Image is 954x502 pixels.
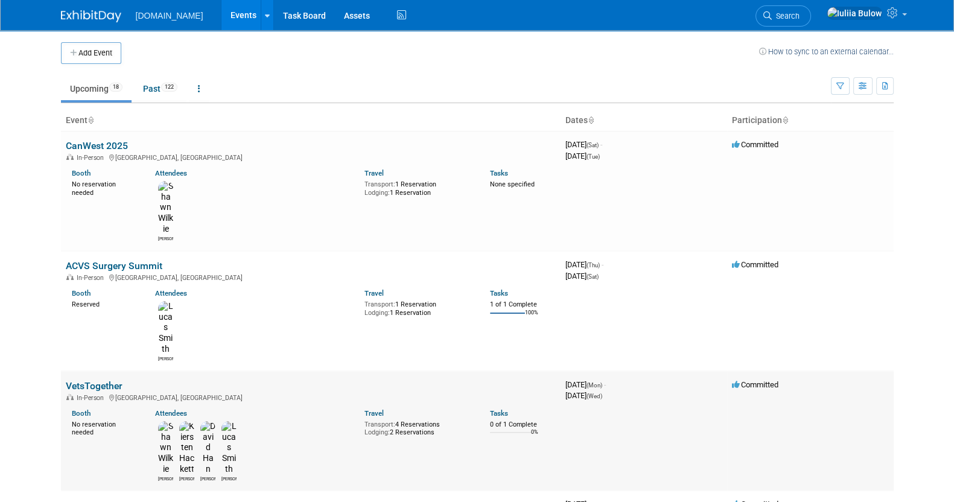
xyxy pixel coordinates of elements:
a: Attendees [155,409,187,418]
div: 4 Reservations 2 Reservations [364,418,472,437]
img: David Han [200,421,215,475]
a: How to sync to an external calendar... [759,47,894,56]
div: [GEOGRAPHIC_DATA], [GEOGRAPHIC_DATA] [66,272,556,282]
a: Travel [364,409,384,418]
span: In-Person [77,394,107,402]
img: Lucas Smith [158,301,173,355]
th: Event [61,110,561,131]
span: None specified [490,180,535,188]
a: CanWest 2025 [66,140,128,151]
span: Committed [732,260,778,269]
span: Transport: [364,421,395,428]
span: [DATE] [565,380,606,389]
span: Committed [732,140,778,149]
div: 0 of 1 Complete [490,421,556,429]
span: Transport: [364,180,395,188]
span: (Thu) [587,262,600,268]
a: Booth [72,289,91,297]
div: 1 Reservation 1 Reservation [364,178,472,197]
span: [DATE] [565,140,602,149]
span: 122 [161,83,177,92]
div: 1 of 1 Complete [490,300,556,309]
a: Travel [364,169,384,177]
a: Booth [72,169,91,177]
span: Lodging: [364,189,390,197]
th: Dates [561,110,727,131]
img: Shawn Wilkie [158,181,173,235]
div: No reservation needed [72,178,138,197]
span: In-Person [77,154,107,162]
button: Add Event [61,42,121,64]
a: Past122 [134,77,186,100]
span: (Tue) [587,153,600,160]
span: Search [772,11,800,21]
span: (Mon) [587,382,602,389]
a: ACVS Surgery Summit [66,260,162,272]
span: [DATE] [565,272,599,281]
div: Lucas Smith [158,355,173,362]
div: Kiersten Hackett [179,475,194,482]
div: 1 Reservation 1 Reservation [364,298,472,317]
div: [GEOGRAPHIC_DATA], [GEOGRAPHIC_DATA] [66,392,556,402]
img: Kiersten Hackett [179,421,194,475]
th: Participation [727,110,894,131]
div: Lucas Smith [221,475,237,482]
span: 18 [109,83,122,92]
span: (Sat) [587,142,599,148]
a: Booth [72,409,91,418]
img: In-Person Event [66,154,74,160]
span: Lodging: [364,309,390,317]
div: David Han [200,475,215,482]
span: [DOMAIN_NAME] [136,11,203,21]
span: - [602,260,603,269]
span: (Sat) [587,273,599,280]
span: - [604,380,606,389]
a: Travel [364,289,384,297]
span: [DATE] [565,151,600,160]
a: Sort by Event Name [87,115,94,125]
a: Attendees [155,289,187,297]
img: In-Person Event [66,274,74,280]
a: Tasks [490,169,508,177]
div: Shawn Wilkie [158,235,173,242]
a: Upcoming18 [61,77,132,100]
img: Shawn Wilkie [158,421,173,475]
span: [DATE] [565,391,602,400]
td: 0% [531,429,538,445]
img: ExhibitDay [61,10,121,22]
a: Search [755,5,811,27]
img: Iuliia Bulow [827,7,882,20]
a: Sort by Start Date [588,115,594,125]
a: Tasks [490,289,508,297]
span: Lodging: [364,428,390,436]
span: (Wed) [587,393,602,399]
span: Committed [732,380,778,389]
a: Sort by Participation Type [782,115,788,125]
a: Attendees [155,169,187,177]
span: - [600,140,602,149]
span: [DATE] [565,260,603,269]
img: Lucas Smith [221,421,237,475]
img: In-Person Event [66,394,74,400]
div: Shawn Wilkie [158,475,173,482]
a: VetsTogether [66,380,122,392]
span: In-Person [77,274,107,282]
div: No reservation needed [72,418,138,437]
div: Reserved [72,298,138,309]
span: Transport: [364,300,395,308]
td: 100% [525,310,538,326]
div: [GEOGRAPHIC_DATA], [GEOGRAPHIC_DATA] [66,152,556,162]
a: Tasks [490,409,508,418]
